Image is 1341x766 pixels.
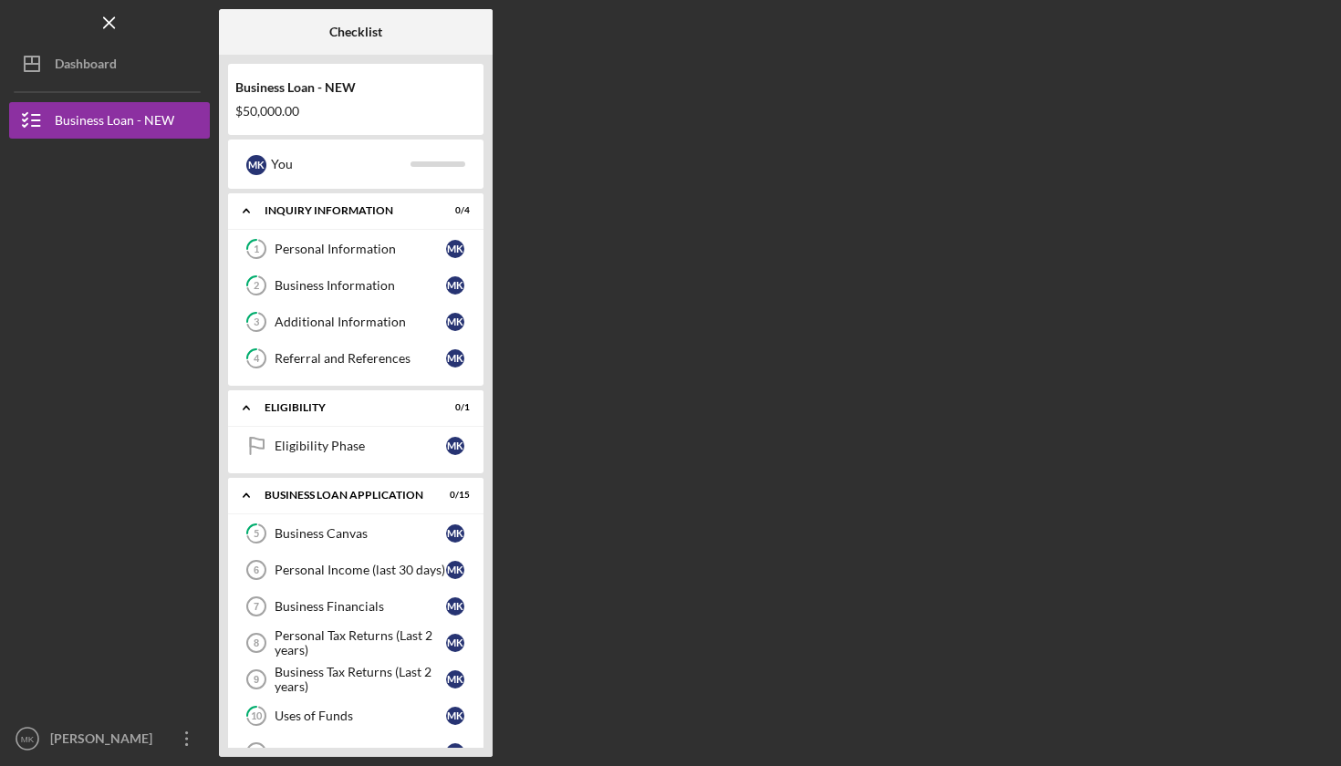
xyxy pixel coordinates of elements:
div: M K [246,155,266,175]
div: M K [446,634,464,652]
div: M K [446,240,464,258]
div: Additional Information [275,315,446,329]
button: Dashboard [9,46,210,82]
a: 3Additional InformationMK [237,304,474,340]
a: Eligibility PhaseMK [237,428,474,464]
div: [PERSON_NAME] [46,720,164,761]
a: 8Personal Tax Returns (Last 2 years)MK [237,625,474,661]
button: Business Loan - NEW [9,102,210,139]
div: Business Financials [275,599,446,614]
a: 9Business Tax Returns (Last 2 years)MK [237,661,474,698]
div: Business Tax Returns (Last 2 years) [275,665,446,694]
div: M K [446,707,464,725]
tspan: 6 [254,564,259,575]
div: M K [446,524,464,543]
div: Dashboard [55,46,117,87]
tspan: 10 [251,710,263,722]
text: MK [21,734,35,744]
div: Business Loan - NEW [235,80,476,95]
a: 2Business InformationMK [237,267,474,304]
div: M K [446,743,464,761]
div: M K [446,597,464,616]
div: 0 / 15 [437,490,470,501]
div: INQUIRY INFORMATION [265,205,424,216]
div: Personal Income (last 30 days) [275,563,446,577]
a: 10Uses of FundsMK [237,698,474,734]
tspan: 8 [254,637,259,648]
div: BUSINESS LOAN APPLICATION [265,490,424,501]
div: Referral and References [275,351,446,366]
div: 0 / 1 [437,402,470,413]
div: M K [446,349,464,367]
b: Checklist [329,25,382,39]
tspan: 1 [254,243,259,255]
tspan: 3 [254,316,259,328]
a: 6Personal Income (last 30 days)MK [237,552,474,588]
tspan: 7 [254,601,259,612]
div: Business Information [275,278,446,293]
div: M K [446,276,464,295]
a: 1Personal InformationMK [237,231,474,267]
div: Collateral [275,745,446,760]
div: M K [446,561,464,579]
a: 7Business FinancialsMK [237,588,474,625]
div: M K [446,670,464,688]
div: Eligibility Phase [275,439,446,453]
tspan: 9 [254,674,259,685]
tspan: 11 [250,747,261,758]
div: ELIGIBILITY [265,402,424,413]
div: 0 / 4 [437,205,470,216]
a: 4Referral and ReferencesMK [237,340,474,377]
div: Personal Information [275,242,446,256]
div: Personal Tax Returns (Last 2 years) [275,628,446,657]
div: Business Canvas [275,526,446,541]
tspan: 2 [254,280,259,292]
div: M K [446,313,464,331]
div: $50,000.00 [235,104,476,119]
div: You [271,149,411,180]
div: Uses of Funds [275,709,446,723]
div: M K [446,437,464,455]
button: MK[PERSON_NAME] [9,720,210,757]
a: 5Business CanvasMK [237,515,474,552]
div: Business Loan - NEW [55,102,174,143]
tspan: 4 [254,353,260,365]
tspan: 5 [254,528,259,540]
